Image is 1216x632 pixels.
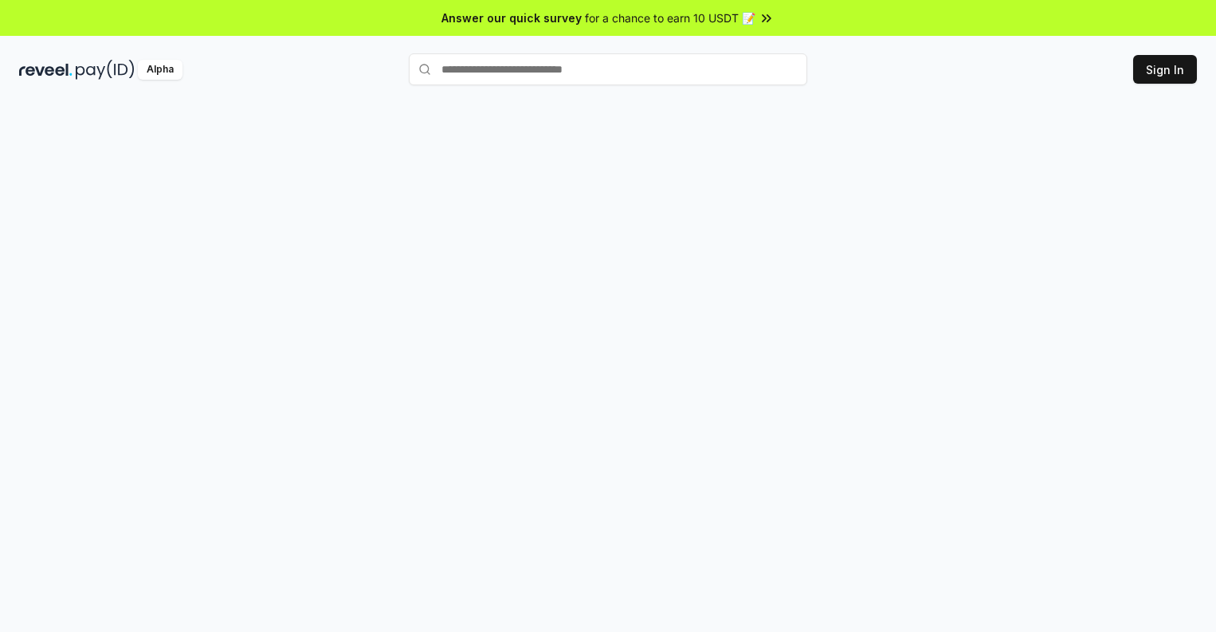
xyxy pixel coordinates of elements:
[585,10,755,26] span: for a chance to earn 10 USDT 📝
[441,10,582,26] span: Answer our quick survey
[1133,55,1197,84] button: Sign In
[76,60,135,80] img: pay_id
[19,60,73,80] img: reveel_dark
[138,60,182,80] div: Alpha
